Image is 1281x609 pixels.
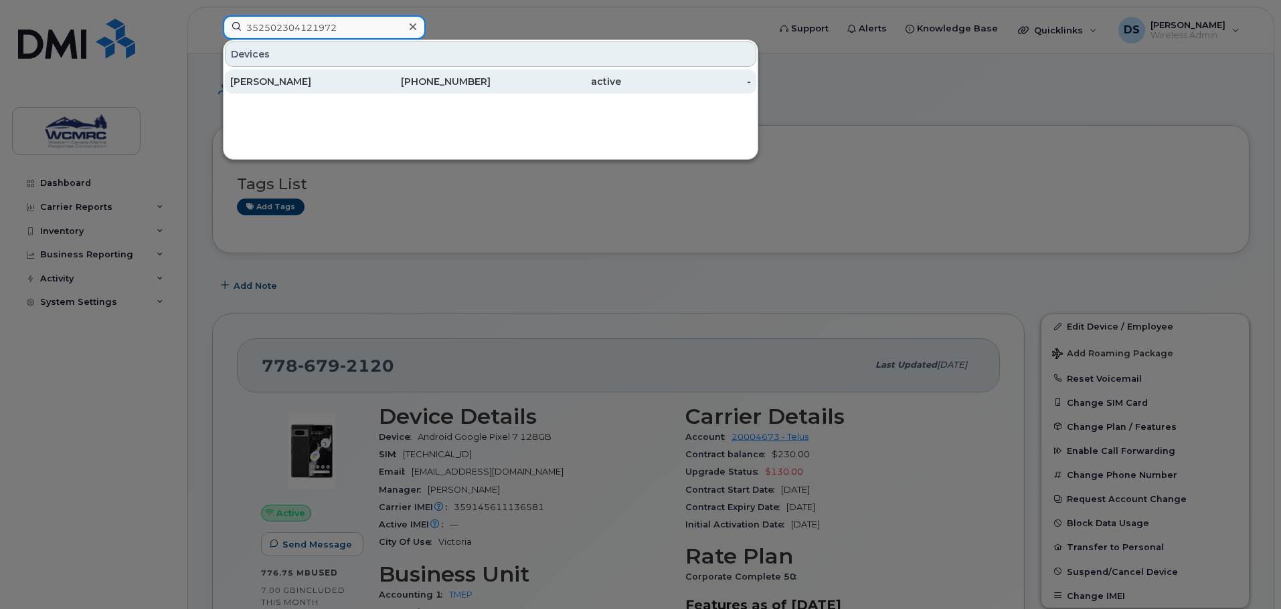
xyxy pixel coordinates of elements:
div: - [621,75,752,88]
div: [PHONE_NUMBER] [361,75,491,88]
div: [PERSON_NAME] [230,75,361,88]
div: active [491,75,621,88]
div: Devices [225,41,756,67]
a: [PERSON_NAME][PHONE_NUMBER]active- [225,70,756,94]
